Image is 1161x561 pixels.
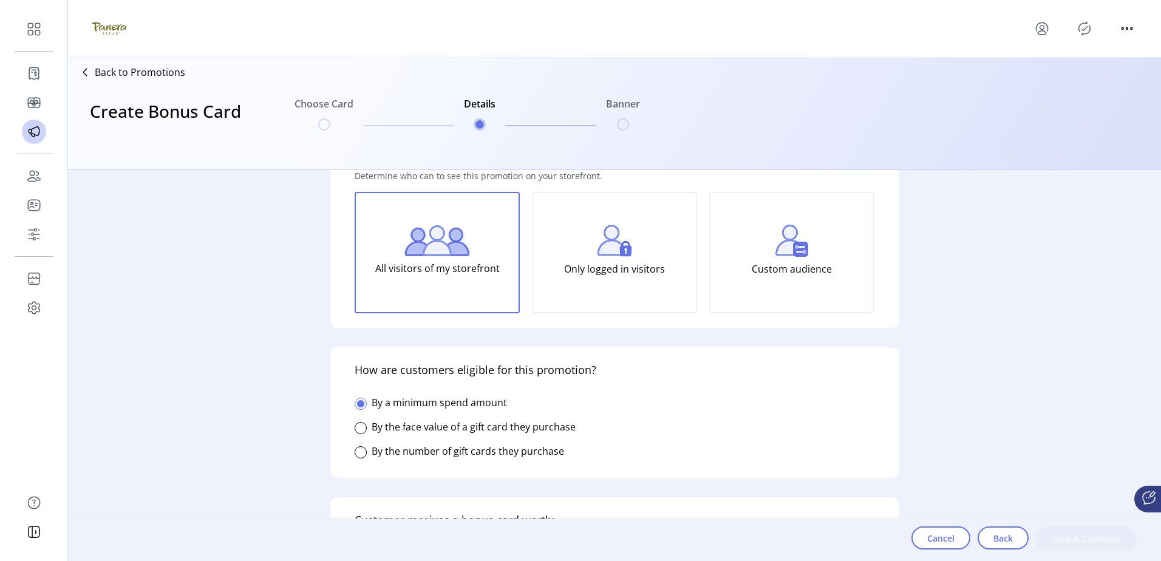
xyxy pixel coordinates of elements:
[978,526,1029,549] button: Back
[752,257,832,281] p: Custom audience
[927,532,955,545] span: Cancel
[372,420,576,433] label: By the face value of a gift card they purchase
[372,444,564,458] label: By the number of gift cards they purchase
[375,256,500,280] p: All visitors of my storefront
[95,65,185,80] p: Back to Promotions
[404,225,470,256] img: all-visitors.png
[1032,19,1052,38] button: menu
[92,12,126,46] img: logo
[464,97,495,118] h6: Details
[993,532,1013,545] span: Back
[597,225,632,257] img: login-visitors.png
[355,512,555,533] h5: Customer receives a bonus card worth:
[1075,19,1094,38] button: Publisher Panel
[911,526,970,549] button: Cancel
[90,98,241,148] h3: Create Bonus Card
[355,362,596,390] h5: How are customers eligible for this promotion?
[372,396,507,409] label: By a minimum spend amount
[564,257,665,281] p: Only logged in visitors
[355,160,602,192] p: Determine who can to see this promotion on your storefront.
[775,225,808,257] img: custom-visitors.png
[1117,19,1137,38] button: menu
